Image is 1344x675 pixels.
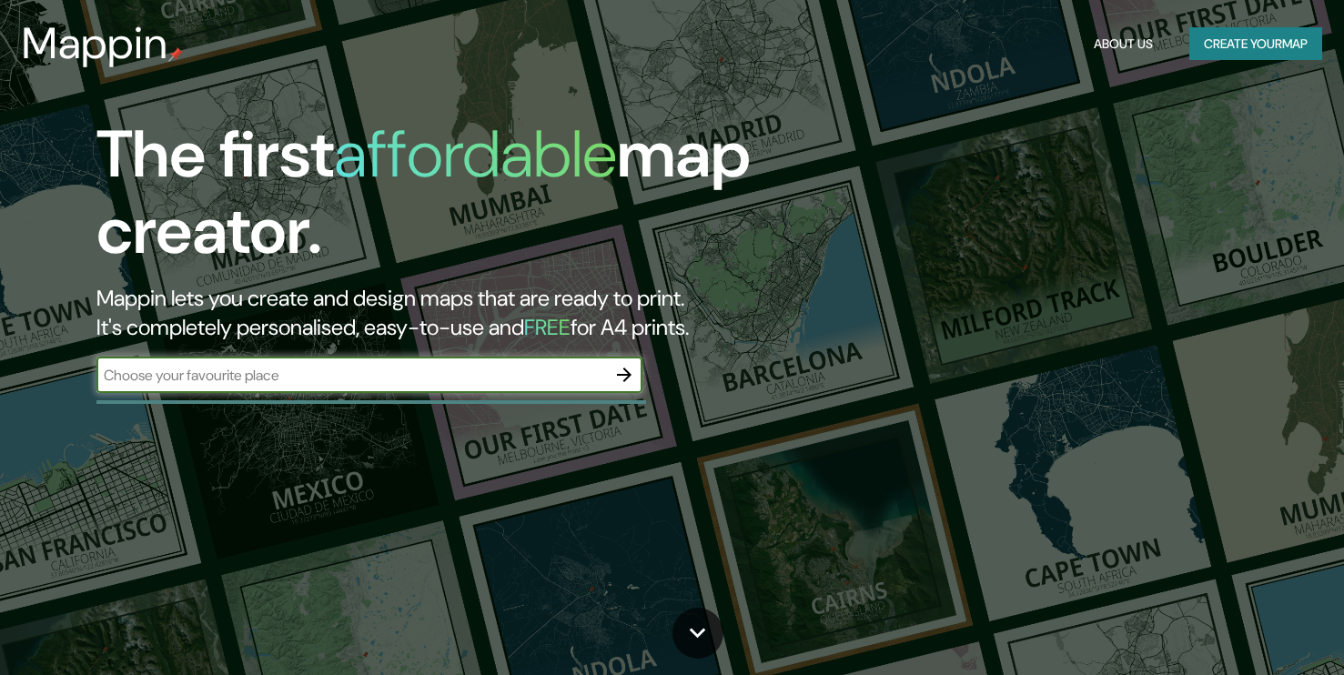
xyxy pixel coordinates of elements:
button: Create yourmap [1189,27,1322,61]
h1: affordable [334,112,617,196]
h3: Mappin [22,18,168,69]
h1: The first map creator. [96,116,769,284]
iframe: Help widget launcher [1182,604,1324,655]
img: mappin-pin [168,47,183,62]
button: About Us [1086,27,1160,61]
h2: Mappin lets you create and design maps that are ready to print. It's completely personalised, eas... [96,284,769,342]
h5: FREE [524,313,571,341]
input: Choose your favourite place [96,365,606,386]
